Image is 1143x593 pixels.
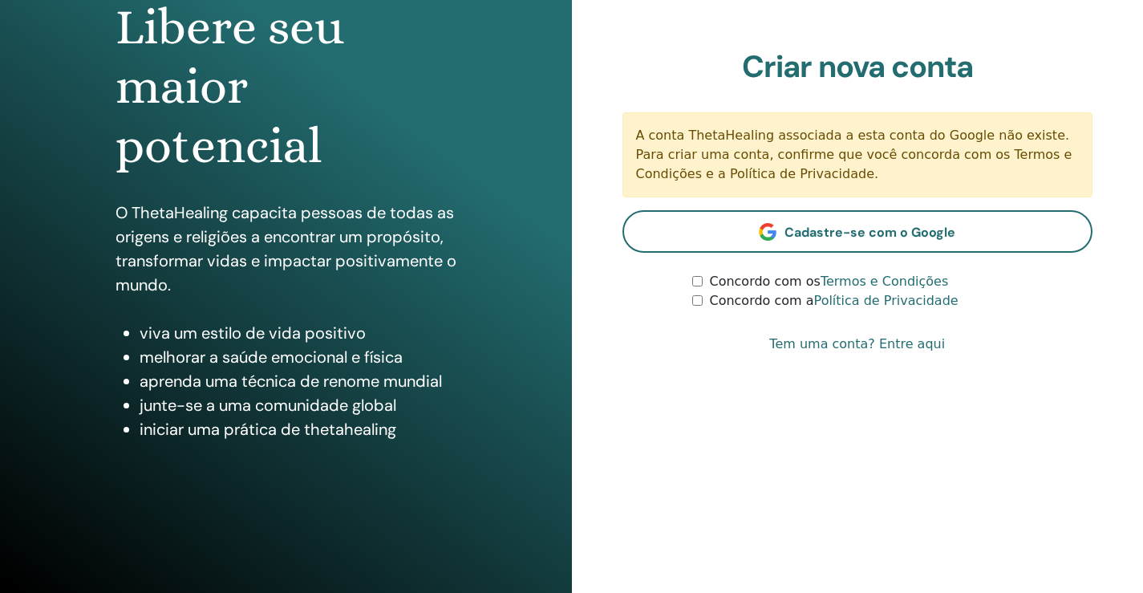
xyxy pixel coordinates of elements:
font: Criar nova conta [742,47,973,87]
font: viva um estilo de vida positivo [140,323,366,343]
a: Cadastre-se com o Google [622,210,1093,253]
font: junte-se a uma comunidade global [140,395,396,416]
font: Concordo com os [709,274,820,289]
a: Termos e Condições [821,274,948,289]
font: iniciar uma prática de thetahealing [140,419,396,440]
font: Concordo com a [709,293,813,308]
font: Cadastre-se com o Google [784,224,955,241]
font: O ThetaHealing capacita pessoas de todas as origens e religiões a encontrar um propósito, transfo... [116,202,456,295]
font: melhorar a saúde emocional e física [140,347,403,368]
a: Política de Privacidade [814,293,959,308]
font: aprenda uma técnica de renome mundial [140,371,442,392]
a: Tem uma conta? Entre aqui [769,335,945,354]
font: Tem uma conta? Entre aqui [769,336,945,351]
font: A conta ThetaHealing associada a esta conta do Google não existe. Para criar uma conta, confirme ... [636,128,1072,181]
